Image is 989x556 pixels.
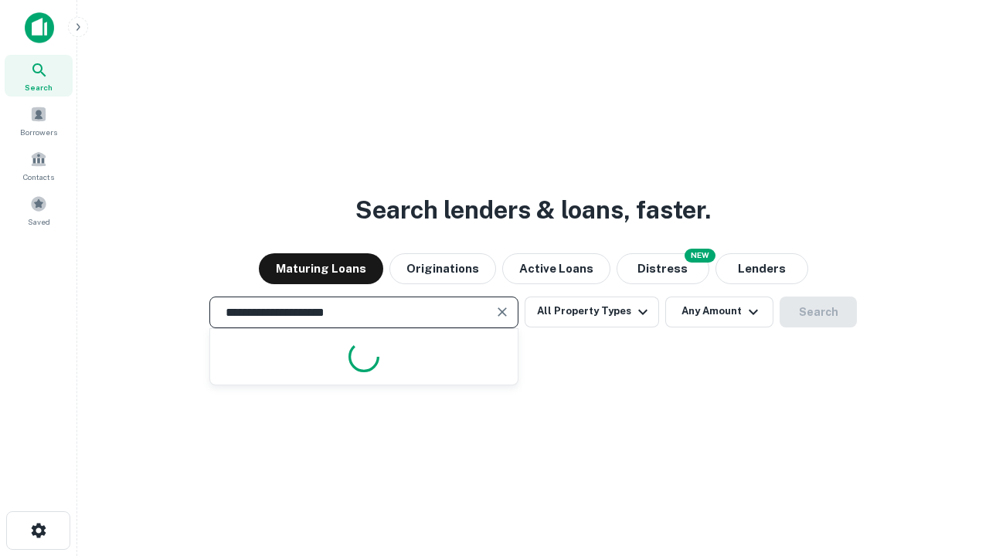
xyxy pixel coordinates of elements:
span: Saved [28,215,50,228]
a: Search [5,55,73,97]
button: Maturing Loans [259,253,383,284]
span: Borrowers [20,126,57,138]
h3: Search lenders & loans, faster. [355,192,711,229]
a: Contacts [5,144,73,186]
a: Saved [5,189,73,231]
div: NEW [685,249,715,263]
button: Active Loans [502,253,610,284]
button: Any Amount [665,297,773,327]
a: Borrowers [5,100,73,141]
span: Search [25,81,53,93]
button: Search distressed loans with lien and other non-mortgage details. [617,253,709,284]
iframe: Chat Widget [912,432,989,507]
button: Lenders [715,253,808,284]
button: Originations [389,253,496,284]
button: Clear [491,301,513,323]
span: Contacts [23,171,54,183]
img: capitalize-icon.png [25,12,54,43]
button: All Property Types [525,297,659,327]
